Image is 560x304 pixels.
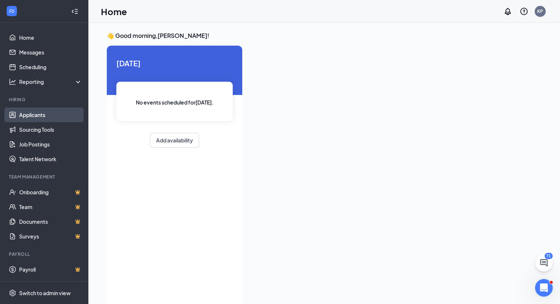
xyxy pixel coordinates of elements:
a: Messages [19,45,82,60]
a: SurveysCrown [19,229,82,244]
a: Job Postings [19,137,82,152]
a: Talent Network [19,152,82,166]
span: [DATE] [116,57,233,69]
a: OnboardingCrown [19,185,82,199]
button: Add availability [150,133,199,148]
div: Hiring [9,96,81,103]
div: Switch to admin view [19,289,71,297]
a: Scheduling [19,60,82,74]
svg: Analysis [9,78,16,85]
a: PayrollCrown [19,262,82,277]
svg: Settings [9,289,16,297]
button: ChatActive [535,254,553,272]
div: Payroll [9,251,81,257]
h1: Home [101,5,127,18]
h3: 👋 Good morning, [PERSON_NAME] ! [107,32,542,40]
svg: Notifications [503,7,512,16]
a: Home [19,30,82,45]
svg: ChatActive [539,258,548,267]
div: Team Management [9,174,81,180]
a: Sourcing Tools [19,122,82,137]
a: DocumentsCrown [19,214,82,229]
iframe: Intercom live chat [535,279,553,297]
div: KP [537,8,543,14]
svg: Collapse [71,8,78,15]
span: No events scheduled for [DATE] . [136,98,214,106]
div: Reporting [19,78,82,85]
svg: WorkstreamLogo [8,7,15,15]
a: TeamCrown [19,199,82,214]
svg: QuestionInfo [520,7,528,16]
div: 71 [545,253,553,259]
a: Applicants [19,107,82,122]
